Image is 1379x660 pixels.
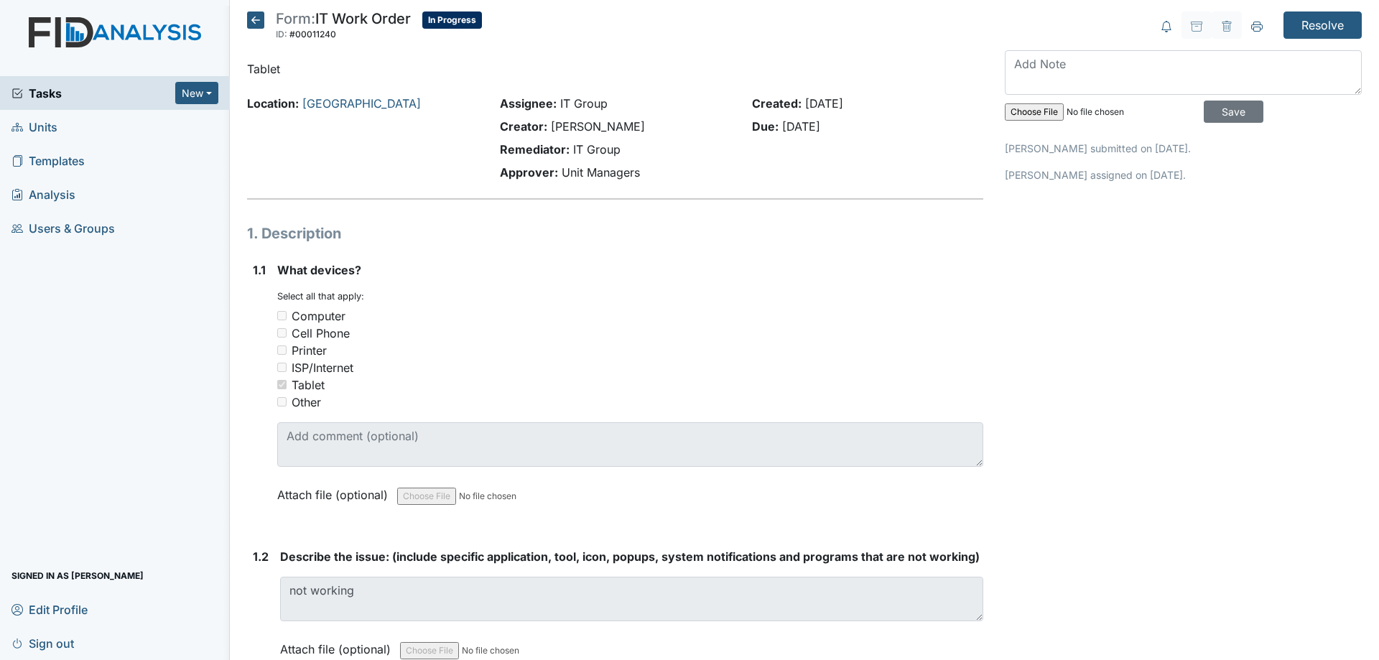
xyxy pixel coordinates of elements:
[292,394,321,411] div: Other
[782,119,820,134] span: [DATE]
[551,119,645,134] span: [PERSON_NAME]
[277,263,361,277] span: What devices?
[805,96,843,111] span: [DATE]
[277,363,287,372] input: ISP/Internet
[175,82,218,104] button: New
[11,632,74,654] span: Sign out
[292,307,345,325] div: Computer
[1283,11,1362,39] input: Resolve
[280,633,396,658] label: Attach file (optional)
[422,11,482,29] span: In Progress
[277,478,394,503] label: Attach file (optional)
[1005,167,1362,182] p: [PERSON_NAME] assigned on [DATE].
[500,96,557,111] strong: Assignee:
[277,397,287,406] input: Other
[253,548,269,565] label: 1.2
[292,325,350,342] div: Cell Phone
[280,549,980,564] span: Describe the issue: (include specific application, tool, icon, popups, system notifications and p...
[11,564,144,587] span: Signed in as [PERSON_NAME]
[11,598,88,621] span: Edit Profile
[289,29,336,39] span: #00011240
[277,328,287,338] input: Cell Phone
[247,223,983,244] h1: 1. Description
[253,261,266,279] label: 1.1
[500,142,570,157] strong: Remediator:
[277,291,364,302] small: Select all that apply:
[560,96,608,111] span: IT Group
[500,119,547,134] strong: Creator:
[247,96,299,111] strong: Location:
[276,29,287,39] span: ID:
[11,149,85,172] span: Templates
[1005,141,1362,156] p: [PERSON_NAME] submitted on [DATE].
[277,380,287,389] input: Tablet
[11,183,75,205] span: Analysis
[277,345,287,355] input: Printer
[280,577,983,621] textarea: not working
[11,85,175,102] a: Tasks
[292,359,353,376] div: ISP/Internet
[500,165,558,180] strong: Approver:
[276,11,411,43] div: IT Work Order
[562,165,640,180] span: Unit Managers
[292,376,325,394] div: Tablet
[11,116,57,138] span: Units
[292,342,327,359] div: Printer
[277,311,287,320] input: Computer
[752,96,802,111] strong: Created:
[573,142,621,157] span: IT Group
[247,60,983,78] p: Tablet
[302,96,421,111] a: [GEOGRAPHIC_DATA]
[11,217,115,239] span: Users & Groups
[276,10,315,27] span: Form:
[752,119,779,134] strong: Due:
[1204,101,1263,123] input: Save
